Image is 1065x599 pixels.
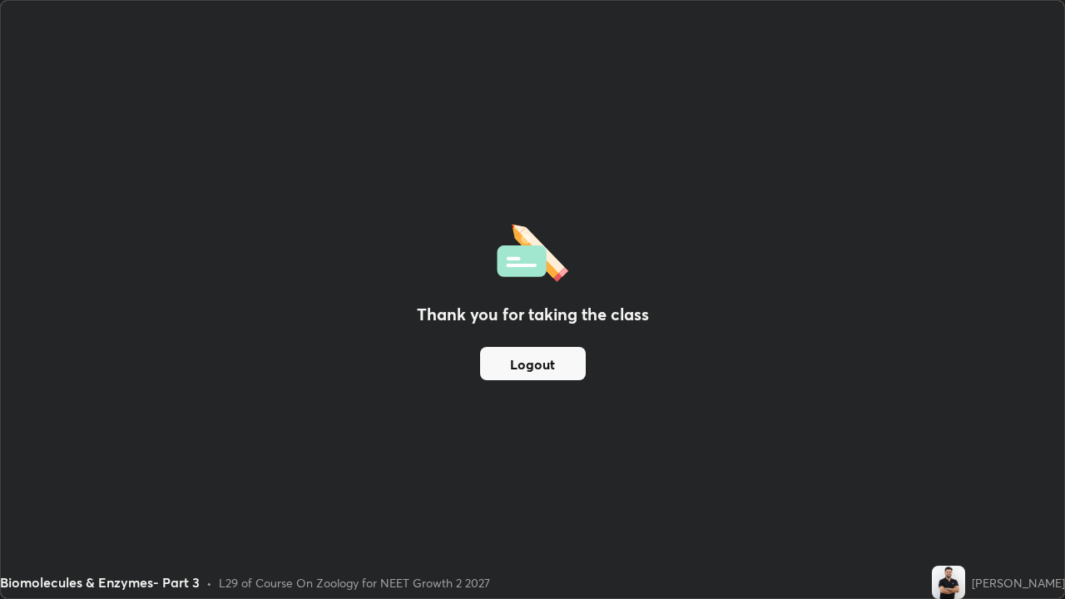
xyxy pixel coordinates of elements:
img: offlineFeedback.1438e8b3.svg [497,219,568,282]
h2: Thank you for taking the class [417,302,649,327]
img: 368e1e20671c42e499edb1680cf54f70.jpg [932,566,965,599]
button: Logout [480,347,586,380]
div: L29 of Course On Zoology for NEET Growth 2 2027 [219,574,490,592]
div: [PERSON_NAME] [972,574,1065,592]
div: • [206,574,212,592]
